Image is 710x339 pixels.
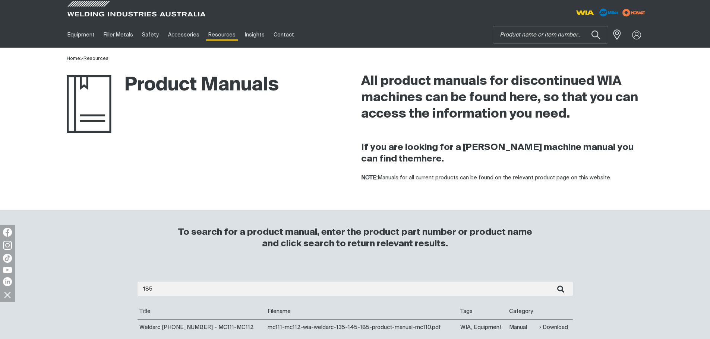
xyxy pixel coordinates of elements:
nav: Main [63,22,501,48]
button: Search products [583,26,609,44]
a: Resources [204,22,240,48]
span: > [80,56,83,61]
td: WIA, Equipment [458,319,508,335]
th: Category [507,304,537,319]
img: TikTok [3,254,12,263]
a: Safety [138,22,163,48]
a: Download [539,323,568,332]
img: miller [620,7,647,18]
img: YouTube [3,267,12,273]
th: Title [138,304,266,319]
img: LinkedIn [3,277,12,286]
a: Home [67,56,80,61]
a: here. [422,154,444,163]
h2: All product manuals for discontinued WIA machines can be found here, so that you can access the i... [361,73,644,122]
td: Weldarc [PHONE_NUMBER] - MC111-MC112 [138,319,266,335]
h1: Product Manuals [67,73,279,97]
img: Facebook [3,228,12,237]
strong: NOTE: [361,175,378,180]
th: Tags [458,304,508,319]
img: hide socials [1,288,14,301]
a: Insights [240,22,269,48]
a: Resources [83,56,108,61]
p: Manuals for all current products can be found on the relevant product page on this website. [361,174,644,182]
th: Filename [266,304,458,319]
img: Instagram [3,241,12,250]
a: Contact [269,22,299,48]
td: Manual [507,319,537,335]
input: Product name or item number... [493,26,608,43]
a: Equipment [63,22,99,48]
strong: If you are looking for a [PERSON_NAME] machine manual you can find them [361,143,634,163]
a: Accessories [164,22,204,48]
input: Enter search... [138,282,573,296]
a: Filler Metals [99,22,138,48]
h3: To search for a product manual, enter the product part number or product name and click search to... [175,227,536,250]
td: mc111-mc112-wia-weldarc-135-145-185-product-manual-mc110.pdf [266,319,458,335]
